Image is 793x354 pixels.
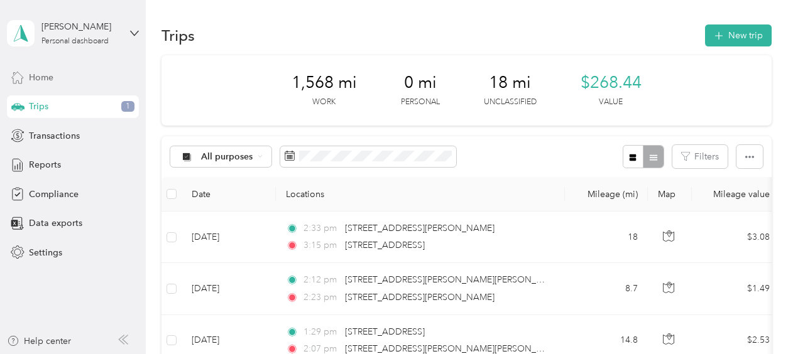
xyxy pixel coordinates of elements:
[182,263,276,314] td: [DATE]
[692,177,780,212] th: Mileage value
[121,101,134,112] span: 1
[29,100,48,113] span: Trips
[672,145,728,168] button: Filters
[345,292,495,303] span: [STREET_ADDRESS][PERSON_NAME]
[404,73,437,93] span: 0 mi
[41,38,109,45] div: Personal dashboard
[565,263,648,314] td: 8.7
[599,97,623,108] p: Value
[304,273,339,287] span: 2:12 pm
[345,223,495,233] span: [STREET_ADDRESS][PERSON_NAME]
[161,29,195,42] h1: Trips
[345,274,564,285] span: [STREET_ADDRESS][PERSON_NAME][PERSON_NAME]
[705,24,772,46] button: New trip
[345,326,425,337] span: [STREET_ADDRESS]
[29,158,61,171] span: Reports
[692,263,780,314] td: $1.49
[723,284,793,354] iframe: Everlance-gr Chat Button Frame
[29,217,82,230] span: Data exports
[565,177,648,212] th: Mileage (mi)
[29,129,80,142] span: Transactions
[692,212,780,263] td: $3.08
[345,240,425,250] span: [STREET_ADDRESS]
[304,291,339,304] span: 2:23 pm
[29,188,79,201] span: Compliance
[182,212,276,263] td: [DATE]
[565,212,648,263] td: 18
[345,343,564,354] span: [STREET_ADDRESS][PERSON_NAME][PERSON_NAME]
[304,239,339,252] span: 3:15 pm
[484,97,537,108] p: Unclassified
[29,71,53,84] span: Home
[292,73,357,93] span: 1,568 mi
[276,177,565,212] th: Locations
[401,97,440,108] p: Personal
[182,177,276,212] th: Date
[581,73,642,93] span: $268.44
[304,325,339,339] span: 1:29 pm
[201,153,253,161] span: All purposes
[41,20,120,33] div: [PERSON_NAME]
[304,222,339,235] span: 2:33 pm
[29,246,62,259] span: Settings
[312,97,336,108] p: Work
[489,73,531,93] span: 18 mi
[7,335,71,348] button: Help center
[648,177,692,212] th: Map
